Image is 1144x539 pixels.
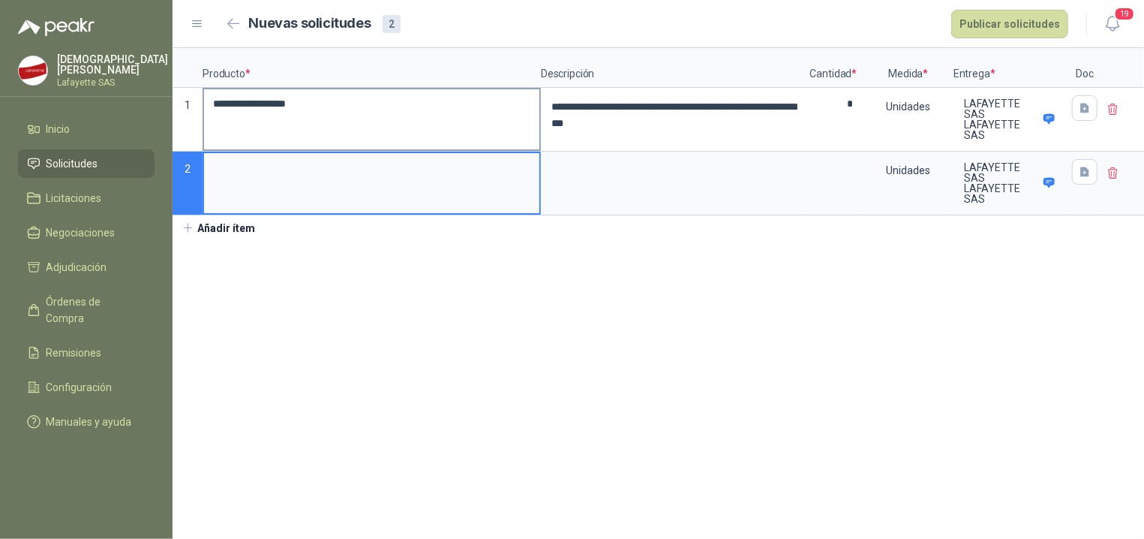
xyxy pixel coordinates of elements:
[1114,7,1135,21] span: 19
[173,152,203,215] p: 2
[203,48,541,88] p: Producto
[865,153,952,188] div: Unidades
[541,48,803,88] p: Descripción
[18,339,155,367] a: Remisiones
[1099,11,1126,38] button: 19
[18,373,155,402] a: Configuración
[18,149,155,178] a: Solicitudes
[865,89,952,124] div: Unidades
[18,115,155,143] a: Inicio
[964,162,1038,204] p: LAFAYETTE SAS LAFAYETTE SAS
[47,414,132,430] span: Manuales y ayuda
[47,259,107,276] span: Adjudicación
[953,48,1066,88] p: Entrega
[964,98,1038,140] p: LAFAYETTE SAS LAFAYETTE SAS
[18,288,155,333] a: Órdenes de Compra
[47,121,71,137] span: Inicio
[18,218,155,247] a: Negociaciones
[47,155,98,172] span: Solicitudes
[57,78,168,87] p: Lafayette SAS
[1066,48,1103,88] p: Doc
[951,10,1068,38] button: Publicar solicitudes
[383,15,401,33] div: 2
[18,184,155,212] a: Licitaciones
[47,379,113,396] span: Configuración
[803,48,863,88] p: Cantidad
[18,18,95,36] img: Logo peakr
[249,13,371,35] h2: Nuevas solicitudes
[47,190,102,206] span: Licitaciones
[863,48,953,88] p: Medida
[173,88,203,152] p: 1
[47,294,140,327] span: Órdenes de Compra
[18,408,155,436] a: Manuales y ayuda
[19,56,47,85] img: Company Logo
[57,54,168,75] p: [DEMOGRAPHIC_DATA] [PERSON_NAME]
[18,253,155,282] a: Adjudicación
[173,215,265,241] button: Añadir ítem
[47,224,116,241] span: Negociaciones
[47,345,102,361] span: Remisiones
